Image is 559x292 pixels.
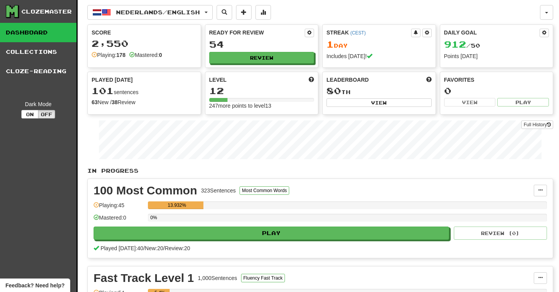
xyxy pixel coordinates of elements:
[444,42,480,49] span: / 50
[209,29,305,36] div: Ready for Review
[111,99,118,105] strong: 38
[150,201,203,209] div: 13.932%
[21,110,38,119] button: On
[94,185,197,196] div: 100 Most Common
[159,52,162,58] strong: 0
[236,5,252,20] button: Add sentence to collection
[209,52,314,64] button: Review
[92,99,98,105] strong: 63
[38,110,55,119] button: Off
[209,40,314,49] div: 54
[209,102,314,110] div: 247 more points to level 13
[92,76,133,84] span: Played [DATE]
[309,76,314,84] span: Score more points to level up
[5,282,64,289] span: Open feedback widget
[326,85,341,96] span: 80
[163,245,165,251] span: /
[129,51,162,59] div: Mastered:
[209,86,314,96] div: 12
[143,245,145,251] span: /
[444,29,540,37] div: Daily Goal
[94,201,144,214] div: Playing: 45
[426,76,432,84] span: This week in points, UTC
[201,187,236,194] div: 323 Sentences
[497,98,549,106] button: Play
[444,86,549,96] div: 0
[454,227,547,240] button: Review (0)
[198,274,237,282] div: 1,000 Sentences
[92,51,125,59] div: Playing:
[326,98,432,107] button: View
[241,274,285,282] button: Fluency Fast Track
[209,76,227,84] span: Level
[92,86,197,96] div: sentences
[92,29,197,36] div: Score
[94,214,144,227] div: Mastered: 0
[94,272,194,284] div: Fast Track Level 1
[92,85,114,96] span: 101
[326,86,432,96] div: th
[255,5,271,20] button: More stats
[116,52,125,58] strong: 178
[444,39,466,50] span: 912
[326,40,432,50] div: Day
[116,9,200,15] span: Nederlands / English
[326,76,369,84] span: Leaderboard
[6,100,71,108] div: Dark Mode
[444,98,496,106] button: View
[87,167,553,175] p: In Progress
[92,39,197,48] div: 2,550
[145,245,163,251] span: New: 20
[326,52,432,60] div: Includes [DATE]!
[521,120,553,129] a: Full History
[444,76,549,84] div: Favorites
[217,5,232,20] button: Search sentences
[87,5,213,20] button: Nederlands/English
[326,29,411,36] div: Streak
[350,30,366,36] a: (CEST)
[101,245,143,251] span: Played [DATE]: 40
[165,245,190,251] span: Review: 20
[21,8,72,15] div: Clozemaster
[444,52,549,60] div: Points [DATE]
[92,98,197,106] div: New / Review
[326,39,334,50] span: 1
[240,186,289,195] button: Most Common Words
[94,227,449,240] button: Play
